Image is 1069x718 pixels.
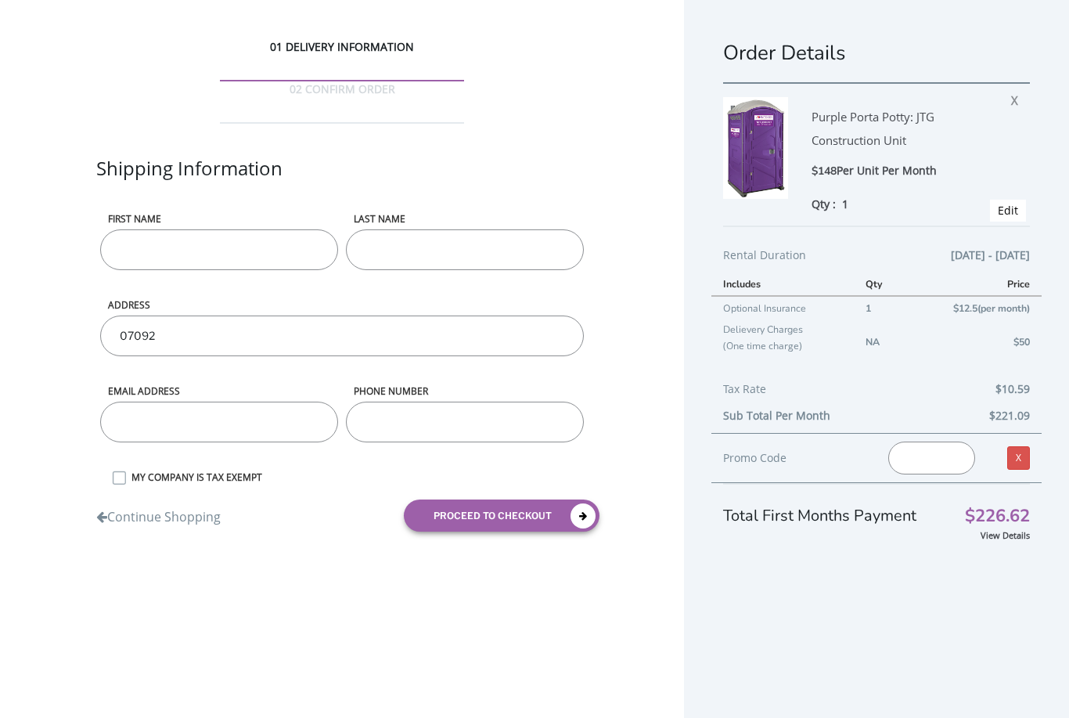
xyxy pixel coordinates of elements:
[96,500,221,526] a: Continue Shopping
[998,203,1018,218] a: Edit
[723,246,1030,272] div: Rental Duration
[908,296,1042,319] td: $12.5(per month)
[837,163,937,178] span: Per Unit Per Month
[100,212,338,226] label: First name
[723,39,1030,67] h1: Order Details
[124,471,588,484] label: MY COMPANY IS TAX EXEMPT
[1006,655,1069,718] button: Live Chat
[711,296,854,319] td: Optional Insurance
[1011,88,1026,108] span: X
[711,319,854,363] td: Delievery Charges
[908,319,1042,363] td: $50
[723,449,865,467] div: Promo Code
[812,97,996,162] div: Purple Porta Potty: JTG Construction Unit
[346,384,584,398] label: phone number
[723,337,842,354] p: (One time charge)
[981,529,1030,541] a: View Details
[220,39,464,81] div: 01 DELIVERY INFORMATION
[812,162,996,180] div: $148
[965,508,1030,525] span: $226.62
[854,296,908,319] td: 1
[723,408,830,423] b: Sub Total Per Month
[854,319,908,363] td: NA
[346,212,584,226] label: LAST NAME
[220,81,464,124] div: 02 CONFIRM ORDER
[951,246,1030,265] span: [DATE] - [DATE]
[723,380,1030,406] div: Tax Rate
[723,483,1030,527] div: Total First Months Payment
[854,272,908,296] th: Qty
[995,380,1030,399] span: $10.59
[711,272,854,296] th: Includes
[908,272,1042,296] th: Price
[404,500,599,532] button: proceed to checkout
[842,197,848,211] span: 1
[812,196,996,212] div: Qty :
[100,384,338,398] label: Email address
[96,155,588,212] div: Shipping Information
[1007,446,1030,470] a: X
[989,408,1030,423] b: $221.09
